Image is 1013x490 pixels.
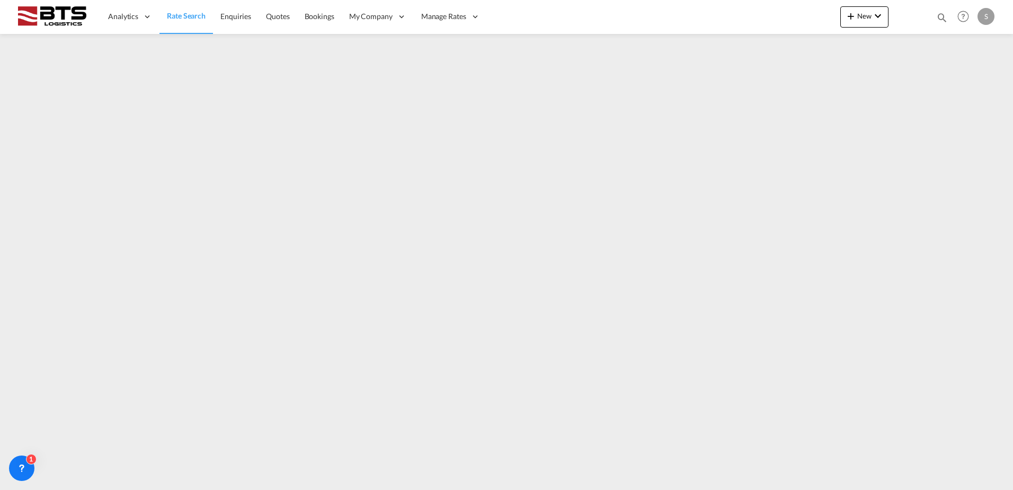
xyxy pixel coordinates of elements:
span: Enquiries [220,12,251,21]
span: Quotes [266,12,289,21]
button: icon-plus 400-fgNewicon-chevron-down [840,6,888,28]
div: Help [954,7,978,27]
div: S [978,8,994,25]
img: cdcc71d0be7811ed9adfbf939d2aa0e8.png [16,5,87,29]
span: Analytics [108,11,138,22]
span: New [845,12,884,20]
span: Manage Rates [421,11,466,22]
span: Rate Search [167,11,206,20]
md-icon: icon-chevron-down [872,10,884,22]
span: My Company [349,11,393,22]
span: Bookings [305,12,334,21]
div: icon-magnify [936,12,948,28]
md-icon: icon-magnify [936,12,948,23]
span: Help [954,7,972,25]
md-icon: icon-plus 400-fg [845,10,857,22]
